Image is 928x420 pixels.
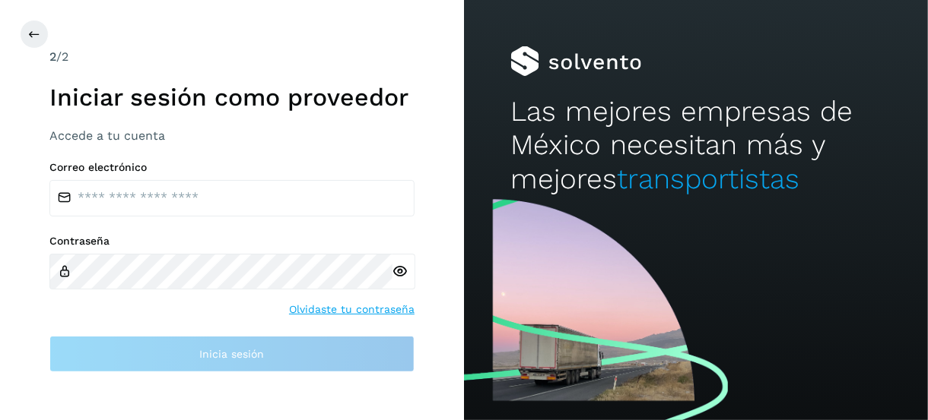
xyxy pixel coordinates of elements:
label: Contraseña [49,235,415,248]
h3: Accede a tu cuenta [49,128,415,143]
div: /2 [49,48,415,66]
span: 2 [49,49,56,64]
button: Inicia sesión [49,336,415,372]
h1: Iniciar sesión como proveedor [49,83,415,112]
a: Olvidaste tu contraseña [289,302,415,317]
span: Inicia sesión [200,349,265,359]
h2: Las mejores empresas de México necesitan más y mejores [510,95,882,196]
span: transportistas [617,163,799,195]
label: Correo electrónico [49,161,415,174]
